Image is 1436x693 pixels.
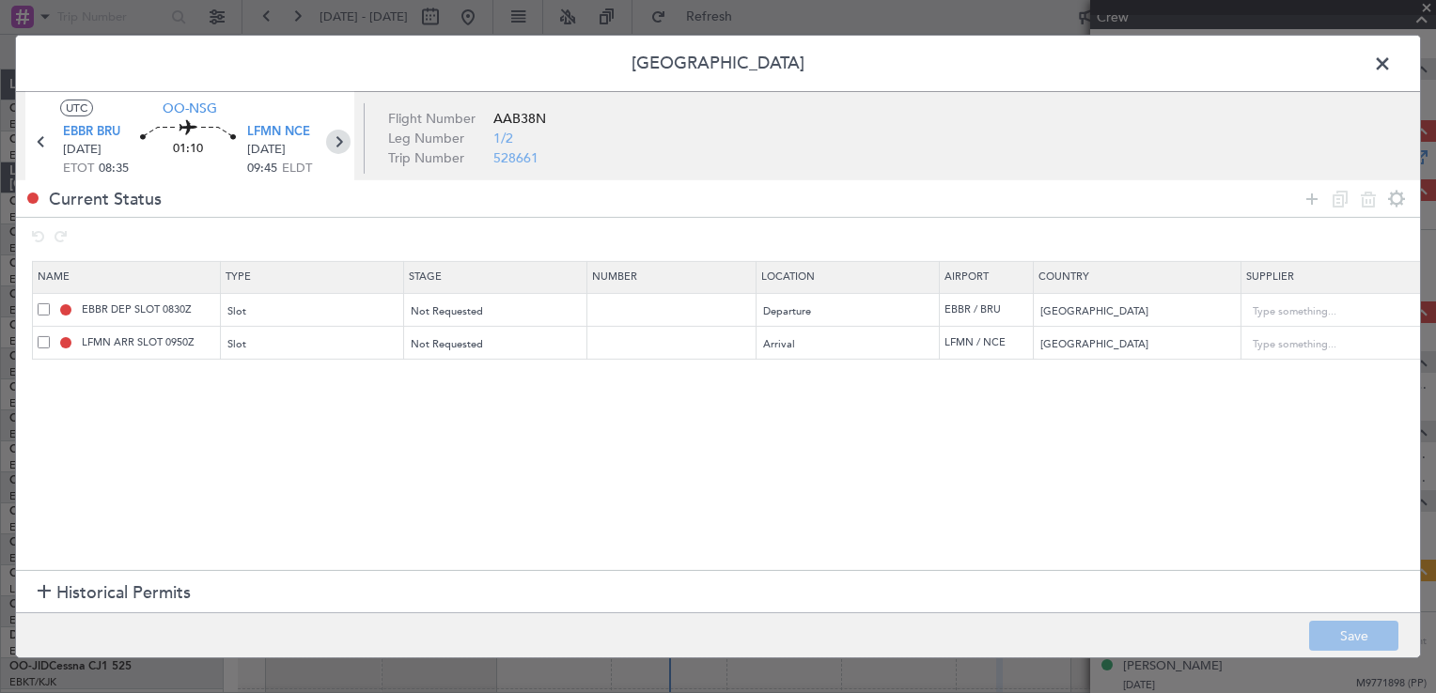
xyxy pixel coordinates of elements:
[1253,331,1422,359] input: Type something...
[16,36,1420,92] header: [GEOGRAPHIC_DATA]
[1040,298,1210,326] input: Type something...
[1253,298,1422,326] input: Type something...
[1040,331,1210,359] input: Type something...
[1246,269,1294,284] span: Supplier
